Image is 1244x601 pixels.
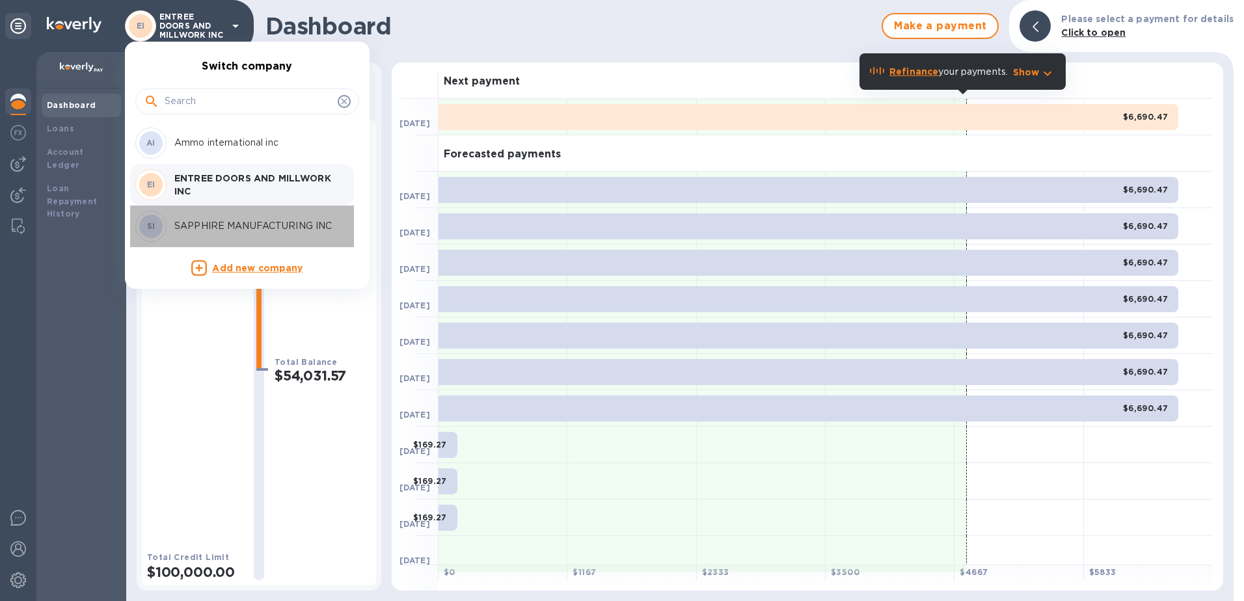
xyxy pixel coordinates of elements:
p: Add new company [212,261,303,276]
p: Ammo international inc [174,136,338,150]
p: SAPPHIRE MANUFACTURING INC [174,219,338,233]
p: ENTREE DOORS AND MILLWORK INC [174,172,338,198]
b: EI [147,180,155,189]
b: SI [147,221,155,231]
input: Search [165,92,332,111]
b: AI [146,138,155,148]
